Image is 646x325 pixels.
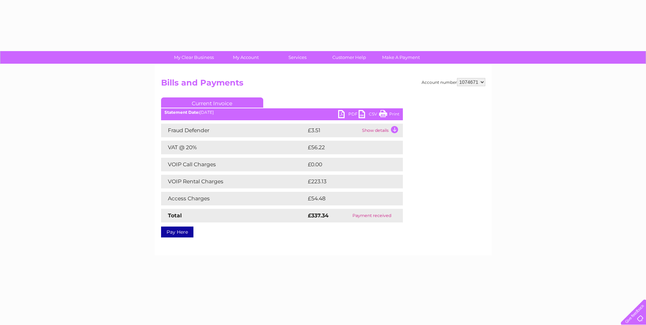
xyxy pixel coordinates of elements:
a: Pay Here [161,227,193,237]
a: CSV [359,110,379,120]
div: Account number [422,78,485,86]
td: Access Charges [161,192,306,205]
a: Customer Help [321,51,377,64]
strong: £337.34 [308,212,329,219]
td: £0.00 [306,158,387,171]
strong: Total [168,212,182,219]
td: VAT @ 20% [161,141,306,154]
td: Fraud Defender [161,124,306,137]
b: Statement Date: [164,110,200,115]
a: My Account [218,51,274,64]
a: Current Invoice [161,97,263,108]
td: £54.48 [306,192,390,205]
td: Payment received [341,209,403,222]
td: £223.13 [306,175,390,188]
td: £3.51 [306,124,360,137]
a: Make A Payment [373,51,429,64]
td: VOIP Rental Charges [161,175,306,188]
h2: Bills and Payments [161,78,485,91]
td: Show details [360,124,403,137]
a: Print [379,110,399,120]
a: PDF [338,110,359,120]
td: VOIP Call Charges [161,158,306,171]
a: Services [269,51,326,64]
div: [DATE] [161,110,403,115]
a: My Clear Business [166,51,222,64]
td: £56.22 [306,141,389,154]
